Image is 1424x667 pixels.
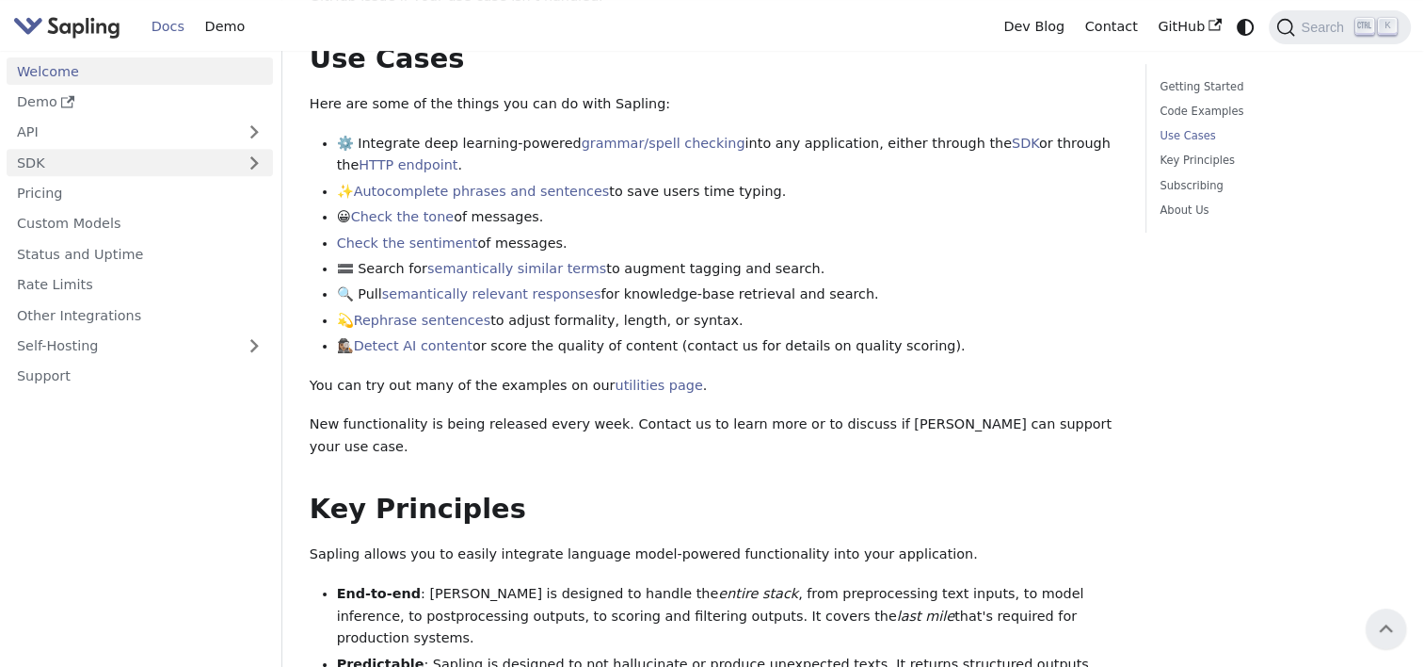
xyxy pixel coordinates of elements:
em: entire stack [718,586,798,601]
a: Custom Models [7,210,273,237]
a: Getting Started [1160,78,1390,96]
a: Key Principles [1160,152,1390,170]
p: Here are some of the things you can do with Sapling: [310,93,1118,116]
a: utilities page [615,378,702,393]
a: Support [7,363,273,390]
h2: Key Principles [310,493,1118,527]
p: Sapling allows you to easily integrate language model-powered functionality into your application. [310,544,1118,566]
a: Pricing [7,180,273,207]
h2: Use Cases [310,42,1118,76]
button: Expand sidebar category 'API' [235,119,273,146]
a: Use Cases [1160,127,1390,145]
li: ✨ to save users time typing. [337,181,1119,203]
a: Dev Blog [993,12,1074,41]
a: Demo [195,12,255,41]
li: 🔍 Pull for knowledge-base retrieval and search. [337,284,1119,306]
a: Detect AI content [354,338,472,353]
a: Demo [7,89,273,116]
span: Search [1295,20,1355,35]
a: API [7,119,235,146]
a: About Us [1160,202,1390,220]
p: You can try out many of the examples on our . [310,375,1118,398]
a: GitHub [1147,12,1231,41]
li: 🕵🏽‍♀️ or score the quality of content (contact us for details on quality scoring). [337,335,1119,358]
button: Switch between dark and light mode (currently system mode) [1232,13,1259,41]
a: SDK [7,149,235,176]
a: Welcome [7,57,273,85]
li: 😀 of messages. [337,206,1119,229]
button: Expand sidebar category 'SDK' [235,149,273,176]
a: Subscribing [1160,177,1390,195]
a: grammar/spell checking [582,136,745,151]
a: Autocomplete phrases and sentences [354,184,610,199]
a: semantically relevant responses [382,286,601,301]
img: Sapling.ai [13,13,120,41]
kbd: K [1378,18,1397,35]
button: Scroll back to top [1366,609,1406,649]
li: of messages. [337,233,1119,255]
a: Status and Uptime [7,240,273,268]
li: ⚙️ Integrate deep learning-powered into any application, either through the or through the . [337,133,1119,178]
a: Check the tone [351,209,454,224]
a: HTTP endpoint [359,157,457,172]
a: Contact [1075,12,1148,41]
a: Self-Hosting [7,333,273,360]
a: Check the sentiment [337,236,478,251]
a: Other Integrations [7,301,273,329]
a: Rate Limits [7,271,273,299]
button: Search (Ctrl+K) [1269,10,1410,44]
strong: End-to-end [337,586,421,601]
a: Docs [141,12,195,41]
a: SDK [1012,136,1039,151]
a: Sapling.ai [13,13,127,41]
li: 💫 to adjust formality, length, or syntax. [337,310,1119,333]
a: Rephrase sentences [354,313,490,328]
em: last mile [897,609,954,624]
a: semantically similar terms [427,261,606,276]
li: : [PERSON_NAME] is designed to handle the , from preprocessing text inputs, to model inference, t... [337,583,1119,650]
p: New functionality is being released every week. Contact us to learn more or to discuss if [PERSON... [310,414,1118,459]
a: Code Examples [1160,103,1390,121]
li: 🟰 Search for to augment tagging and search. [337,258,1119,281]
